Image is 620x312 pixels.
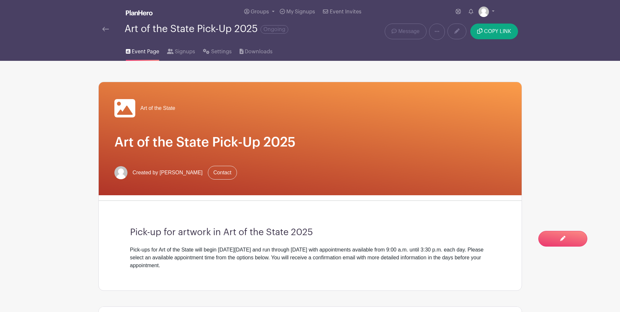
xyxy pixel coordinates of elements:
[203,40,231,61] a: Settings
[470,24,518,39] button: COPY LINK
[385,24,426,39] a: Message
[208,166,237,180] a: Contact
[211,48,232,56] span: Settings
[484,29,511,34] span: COPY LINK
[133,169,203,177] span: Created by [PERSON_NAME]
[175,48,195,56] span: Signups
[260,25,288,34] span: Ongoing
[102,27,109,31] img: back-arrow-29a5d9b10d5bd6ae65dc969a981735edf675c4d7a1fe02e03b50dbd4ba3cdb55.svg
[130,246,490,269] div: Pick-ups for Art of the State will begin [DATE][DATE] and run through [DATE] with appointments av...
[167,40,195,61] a: Signups
[114,134,506,150] h1: Art of the State Pick-Up 2025
[251,9,269,14] span: Groups
[478,7,489,17] img: default-ce2991bfa6775e67f084385cd625a349d9dcbb7a52a09fb2fda1e96e2d18dcdb.png
[398,27,420,35] span: Message
[240,40,273,61] a: Downloads
[132,48,159,56] span: Event Page
[141,104,176,112] span: Art of the State
[125,24,288,34] div: Art of the State Pick-Up 2025
[114,166,127,179] img: default-ce2991bfa6775e67f084385cd625a349d9dcbb7a52a09fb2fda1e96e2d18dcdb.png
[245,48,273,56] span: Downloads
[330,9,361,14] span: Event Invites
[126,10,153,15] img: logo_white-6c42ec7e38ccf1d336a20a19083b03d10ae64f83f12c07503d8b9e83406b4c7d.svg
[130,227,490,238] h3: Pick-up for artwork in Art of the State 2025
[126,40,159,61] a: Event Page
[286,9,315,14] span: My Signups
